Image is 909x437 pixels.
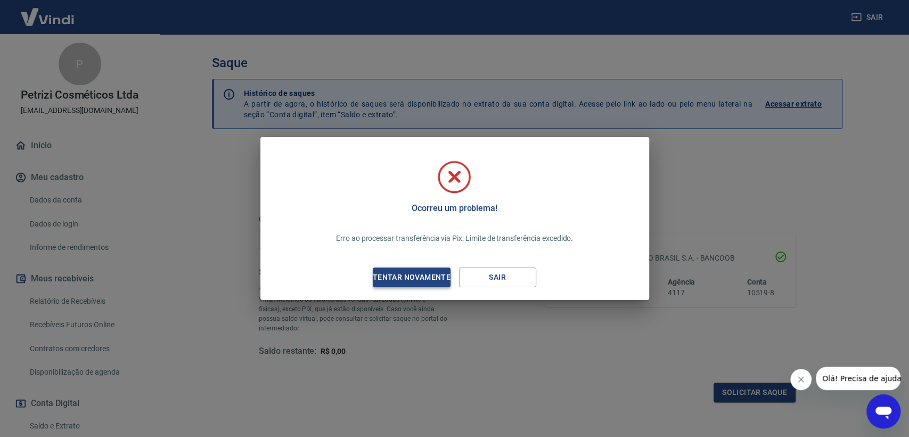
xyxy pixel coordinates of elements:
h5: Ocorreu um problema! [412,203,497,214]
p: Erro ao processar transferência via Pix: Limite de transferência excedido. [336,233,573,244]
span: Olá! Precisa de ajuda? [6,7,89,16]
div: Tentar novamente [360,271,463,284]
iframe: Fechar mensagem [790,369,812,390]
button: Sair [459,268,536,287]
button: Tentar novamente [373,268,450,287]
iframe: Botão para abrir a janela de mensagens [866,394,900,428]
iframe: Mensagem da empresa [816,367,900,390]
